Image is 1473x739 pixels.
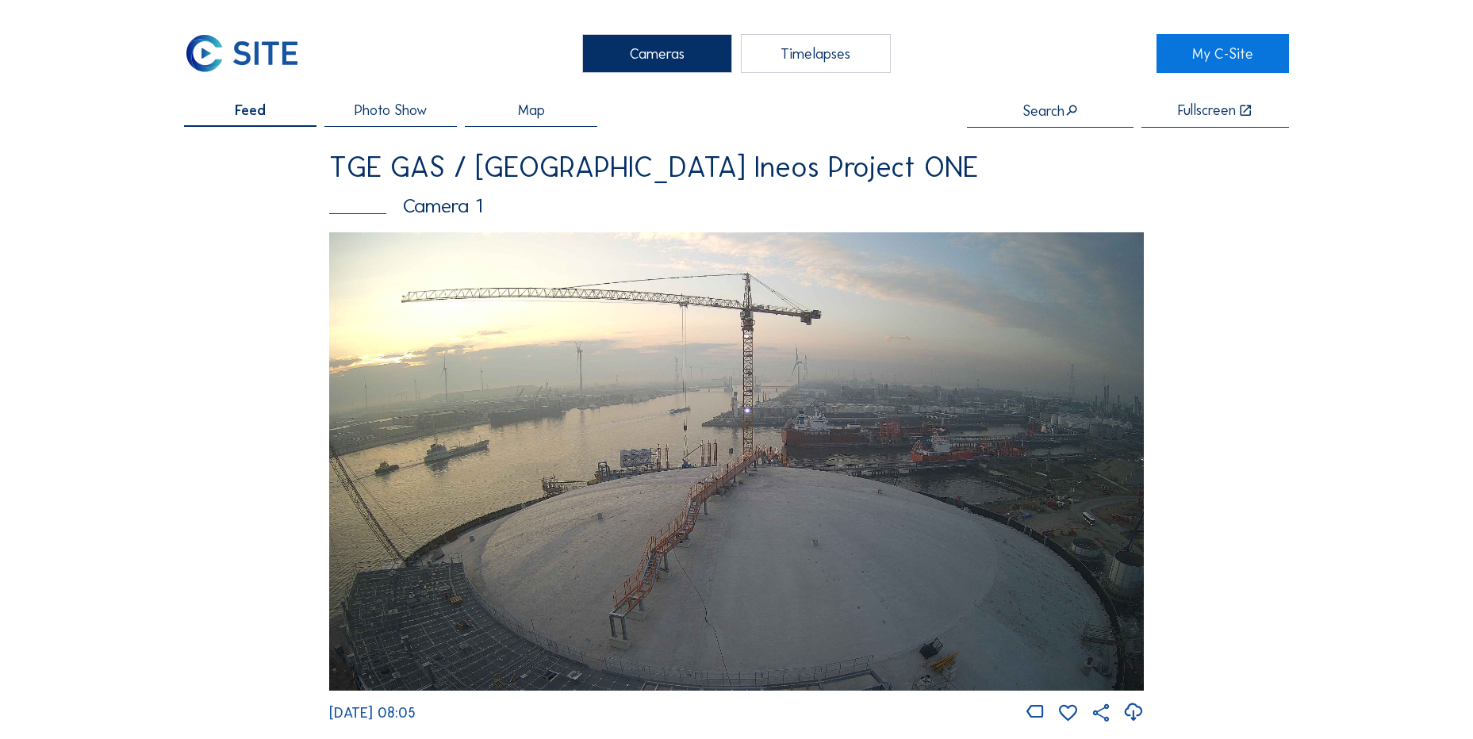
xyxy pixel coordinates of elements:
[184,34,300,73] img: C-SITE Logo
[329,153,1144,182] div: TGE GAS / [GEOGRAPHIC_DATA] Ineos Project ONE
[518,103,545,117] span: Map
[1178,103,1236,118] div: Fullscreen
[329,232,1144,691] img: Image
[1157,34,1289,73] a: My C-Site
[741,34,891,73] div: Timelapses
[329,704,416,722] span: [DATE] 08:05
[355,103,427,117] span: Photo Show
[235,103,266,117] span: Feed
[184,34,316,73] a: C-SITE Logo
[582,34,732,73] div: Cameras
[329,196,1144,216] div: Camera 1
